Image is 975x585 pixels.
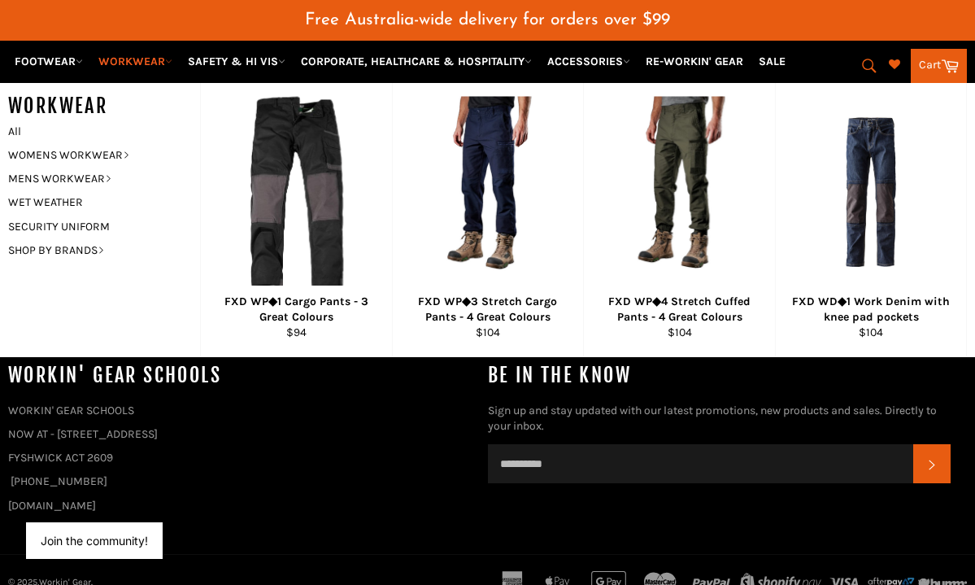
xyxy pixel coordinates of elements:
[911,49,967,83] a: Cart
[594,294,765,325] div: FXD WP◆4 Stretch Cuffed Pants - 4 Great Colours
[752,47,792,76] a: SALE
[786,294,956,325] div: FXD WD◆1 Work Denim with knee pad pockets
[775,76,967,357] a: FXD WD◆1 Work Denim with knee pad pockets - Workin' Gear FXD WD◆1 Work Denim with knee pad pocket...
[796,117,946,267] img: FXD WD◆1 Work Denim with knee pad pockets - Workin' Gear
[8,362,472,389] h4: WORKIN' GEAR SCHOOLS
[616,97,743,288] img: FXD WP◆4 Stretch Cuffed Pants - 4 Great Colours - Workin' Gear
[200,76,392,357] a: FXD WP◆1 Cargo Pants - 4 Great Colours - Workin' Gear FXD WP◆1 Cargo Pants - 3 Great Colours $94
[294,47,538,76] a: CORPORATE, HEALTHCARE & HOSPITALITY
[8,499,96,513] a: [DOMAIN_NAME]
[403,294,573,325] div: FXD WP◆3 Stretch Cargo Pants - 4 Great Colours
[639,47,750,76] a: RE-WORKIN' GEAR
[541,47,637,76] a: ACCESSORIES
[8,404,134,417] a: WORKIN' GEAR SCHOOLS
[594,325,765,340] div: $104
[488,362,951,389] h4: Be in the know
[8,450,472,465] p: FYSHWICK ACT 2609
[583,76,775,357] a: FXD WP◆4 Stretch Cuffed Pants - 4 Great Colours - Workin' Gear FXD WP◆4 Stretch Cuffed Pants - 4 ...
[786,325,956,340] div: $104
[92,47,179,76] a: WORKWEAR
[392,76,584,357] a: FXD WP◆3 Stretch Cargo Pants - 4 Great Colours - Workin' Gear FXD WP◆3 Stretch Cargo Pants - 4 Gr...
[8,426,472,442] p: NOW AT - [STREET_ADDRESS]
[8,93,200,120] h5: WORKWEAR
[211,294,381,325] div: FXD WP◆1 Cargo Pants - 3 Great Colours
[8,47,89,76] a: FOOTWEAR
[305,11,670,28] span: Free Australia-wide delivery for orders over $99
[403,325,573,340] div: $104
[488,403,951,434] p: Sign up and stay updated with our latest promotions, new products and sales. Directly to your inbox.
[211,325,381,340] div: $94
[424,97,552,288] img: FXD WP◆3 Stretch Cargo Pants - 4 Great Colours - Workin' Gear
[245,97,347,288] img: FXD WP◆1 Cargo Pants - 4 Great Colours - Workin' Gear
[41,534,148,548] button: Join the community!
[11,474,107,488] a: [PHONE_NUMBER]
[181,47,292,76] a: SAFETY & HI VIS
